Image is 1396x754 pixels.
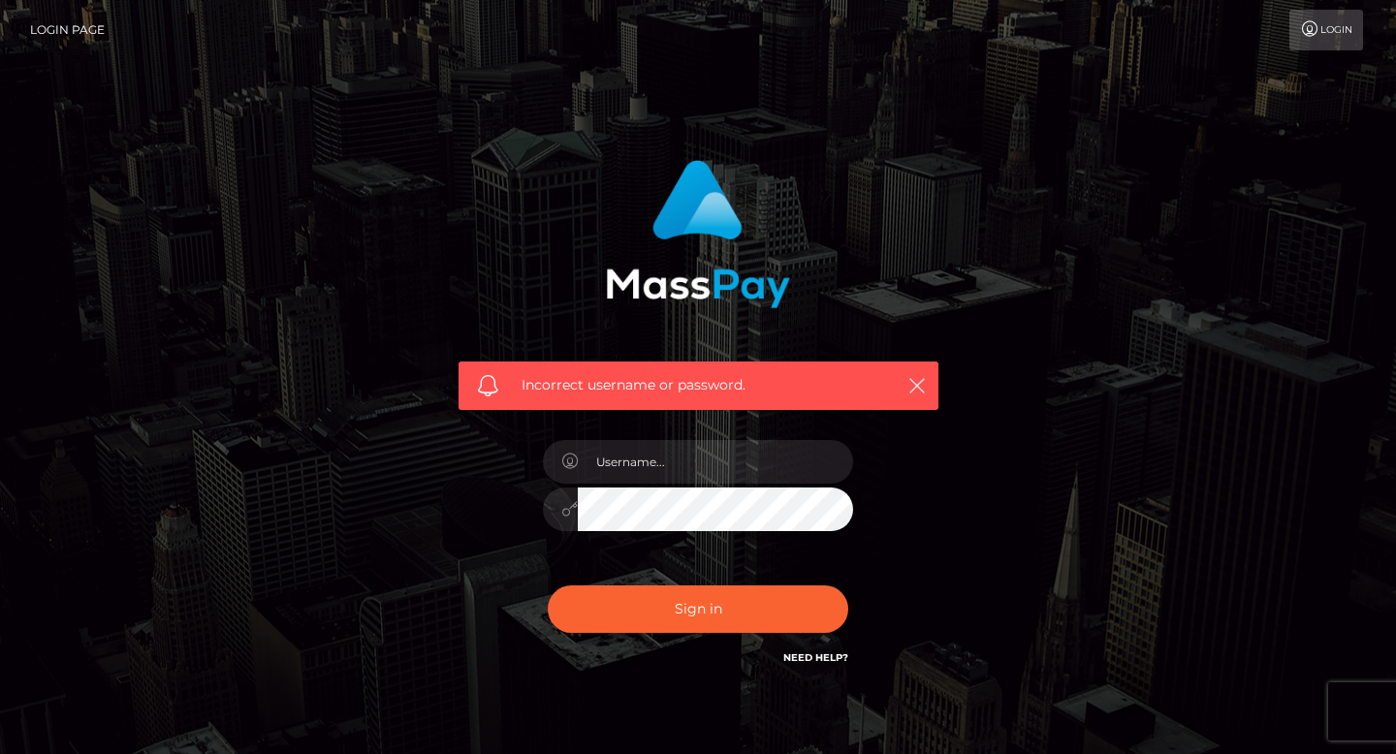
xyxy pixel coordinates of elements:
a: Login [1289,10,1363,50]
span: Incorrect username or password. [522,375,875,395]
button: Sign in [548,585,848,633]
img: MassPay Login [606,160,790,308]
a: Need Help? [783,651,848,664]
input: Username... [578,440,853,484]
a: Login Page [30,10,105,50]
